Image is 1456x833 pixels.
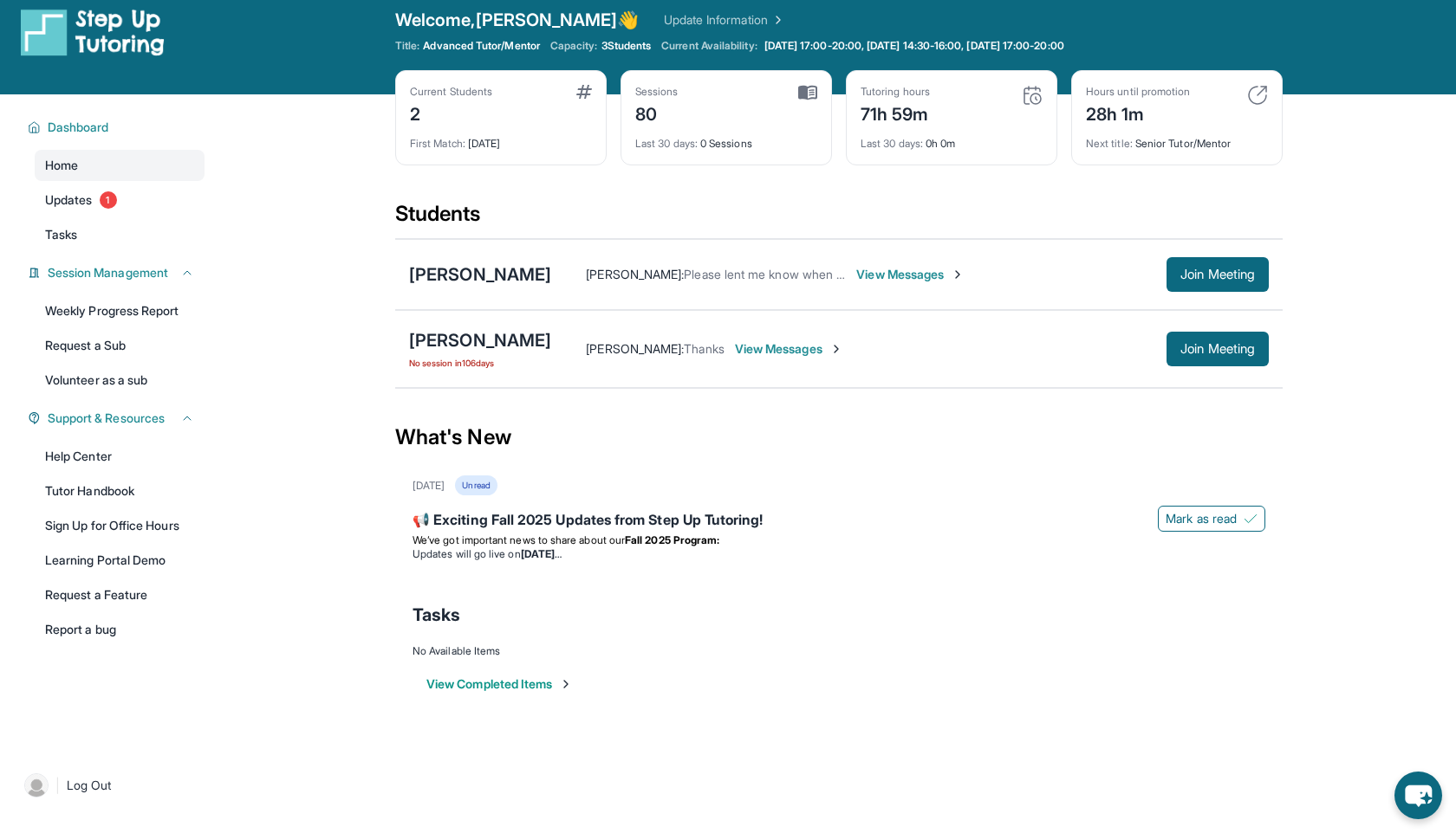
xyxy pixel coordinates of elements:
img: card [798,85,817,100]
a: Learning Portal Demo [35,545,205,576]
span: First Match : [410,137,465,150]
span: Capacity: [550,39,598,53]
span: Tasks [45,226,77,243]
a: |Log Out [17,766,205,804]
span: Session Management [48,264,168,281]
button: chat-button [1394,772,1442,819]
span: 3 Students [601,39,652,53]
div: 📢 Exciting Fall 2025 Updates from Step Up Tutoring! [413,509,1265,533]
span: Please lent me know when yo send the link [684,267,923,281]
span: [DATE] 17:00-20:00, [DATE] 14:30-16:00, [DATE] 17:00-20:00 [764,39,1064,53]
span: [PERSON_NAME] : [586,267,684,281]
img: user-img [24,773,49,797]
span: We’ve got important news to share about our [413,533,625,546]
span: Join Meeting [1180,344,1255,354]
div: Sessions [635,85,679,99]
span: Last 30 days : [635,137,698,150]
a: Tasks [35,219,205,250]
span: Next title : [1086,137,1133,150]
img: logo [21,8,165,56]
img: card [1022,85,1043,106]
a: Sign Up for Office Hours [35,510,205,541]
span: 1 [100,191,117,209]
img: card [576,85,592,99]
span: No session in 106 days [409,356,551,370]
div: [DATE] [410,126,592,151]
button: Session Management [41,264,194,281]
span: Current Availability: [661,39,757,53]
div: [PERSON_NAME] [409,262,551,287]
div: What's New [395,399,1283,475]
a: Home [35,150,205,181]
span: View Messages [856,266,965,283]
button: Join Meeting [1167,257,1269,292]
span: Dashboard [48,119,109,136]
img: Chevron-Right [829,342,843,356]
div: Hours until promotion [1086,85,1190,99]
a: Updates1 [35,184,205,216]
strong: [DATE] [521,547,562,560]
span: Welcome, [PERSON_NAME] 👋 [395,8,640,32]
span: Last 30 days : [861,137,923,150]
a: Report a bug [35,614,205,645]
div: 28h 1m [1086,99,1190,126]
span: Thanks [684,341,724,356]
div: Senior Tutor/Mentor [1086,126,1268,151]
button: Join Meeting [1167,332,1269,366]
img: Mark as read [1244,512,1258,526]
a: Request a Sub [35,330,205,361]
div: 80 [635,99,679,126]
li: Updates will go live on [413,547,1265,561]
div: Current Students [410,85,492,99]
div: No Available Items [413,644,1265,658]
div: 71h 59m [861,99,930,126]
span: Title: [395,39,419,53]
div: Students [395,200,1283,238]
div: 0h 0m [861,126,1043,151]
strong: Fall 2025 Program: [625,533,719,546]
span: Advanced Tutor/Mentor [423,39,539,53]
span: Home [45,157,78,174]
a: Weekly Progress Report [35,295,205,326]
img: Chevron Right [768,11,785,29]
button: Dashboard [41,119,194,136]
div: Unread [455,475,497,495]
a: Tutor Handbook [35,475,205,507]
span: | [55,775,60,796]
a: [DATE] 17:00-20:00, [DATE] 14:30-16:00, [DATE] 17:00-20:00 [761,39,1068,53]
div: [DATE] [413,479,445,493]
div: 2 [410,99,492,126]
a: Volunteer as a sub [35,365,205,396]
span: Join Meeting [1180,269,1255,280]
button: Mark as read [1158,506,1265,532]
span: View Messages [735,340,843,358]
span: Mark as read [1166,510,1237,527]
a: Update Information [664,11,785,29]
span: Support & Resources [48,410,165,427]
span: Updates [45,191,93,209]
a: Help Center [35,441,205,472]
a: Request a Feature [35,579,205,610]
img: Chevron-Right [951,268,965,281]
div: 0 Sessions [635,126,817,151]
div: Tutoring hours [861,85,930,99]
div: [PERSON_NAME] [409,328,551,352]
img: card [1247,85,1268,106]
span: [PERSON_NAME] : [586,341,684,356]
button: View Completed Items [426,675,573,693]
span: Log Out [67,777,112,794]
span: Tasks [413,603,460,627]
button: Support & Resources [41,410,194,427]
